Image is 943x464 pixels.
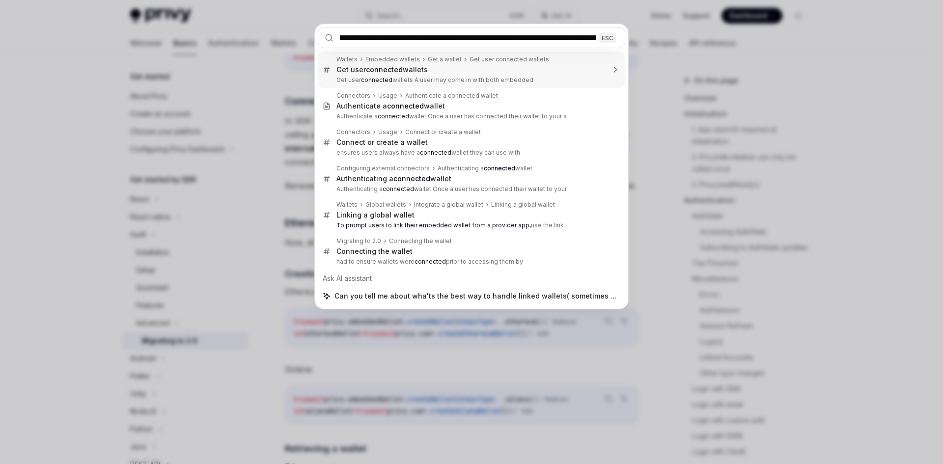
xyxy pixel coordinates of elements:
[491,201,555,209] div: Linking a global wallet
[336,221,531,229] b: To prompt users to link their embedded wallet from a provider app,
[438,164,532,172] div: Authenticating a wallet
[336,138,428,147] div: Connect or create a wallet
[378,92,397,100] div: Usage
[414,201,483,209] div: Integrate a global wallet
[336,128,370,136] div: Connectors
[336,221,605,229] p: use the link
[365,55,420,63] div: Embedded wallets
[336,164,430,172] div: Configuring external connectors
[336,55,358,63] div: Wallets
[378,128,397,136] div: Usage
[336,247,413,256] div: Connecting the wallet
[336,149,605,157] p: ensures users always have a wallet they can use with
[336,65,428,74] div: Get user wallets
[336,102,445,110] div: Authenticate a wallet
[336,211,415,219] div: Linking a global wallet
[389,237,452,245] div: Connecting the wallet
[415,258,446,265] b: connected
[470,55,549,63] div: Get user connected wallets
[336,112,605,120] p: Authenticate a wallet Once a user has connected their wallet to your a
[336,258,605,266] p: had to ensure wallets were prior to accessing them by
[393,174,430,183] b: connected
[336,76,605,84] p: Get user wallets A user may come in with both embedded
[336,201,358,209] div: Wallets
[428,55,462,63] div: Get a wallet
[378,112,409,120] b: connected
[361,76,392,83] b: connected
[336,185,605,193] p: Authenticating a wallet Once a user has connected their wallet to your
[318,270,625,287] div: Ask AI assistant
[336,237,381,245] div: Migrating to 2.0
[420,149,451,156] b: connected
[405,92,498,100] div: Authenticate a connected wallet
[383,185,414,192] b: connected
[336,174,451,183] div: Authenticating a wallet
[334,291,620,301] span: Can you tell me about wha'ts the best way to handle linked wallets( sometimes can be not connecte...
[599,32,616,43] div: ESC
[387,102,424,110] b: connected
[484,164,515,172] b: connected
[365,201,406,209] div: Global wallets
[366,65,403,74] b: connected
[336,92,370,100] div: Connectors
[405,128,481,136] div: Connect or create a wallet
